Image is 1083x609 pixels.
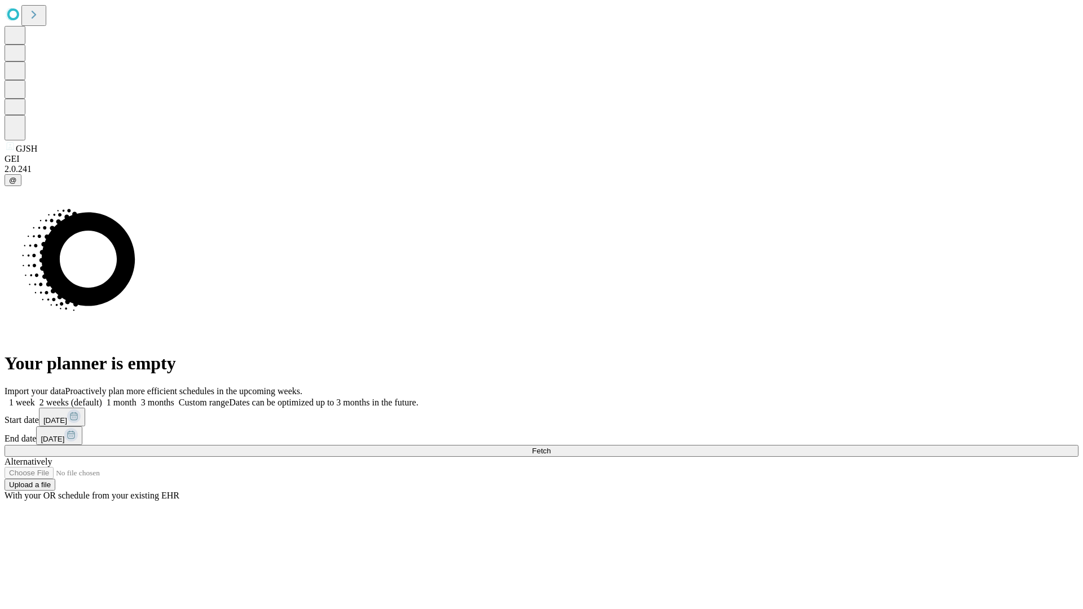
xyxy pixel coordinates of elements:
span: Alternatively [5,457,52,466]
div: GEI [5,154,1078,164]
button: @ [5,174,21,186]
button: Fetch [5,445,1078,457]
div: Start date [5,408,1078,426]
h1: Your planner is empty [5,353,1078,374]
span: Custom range [179,398,229,407]
span: [DATE] [43,416,67,425]
div: End date [5,426,1078,445]
button: [DATE] [39,408,85,426]
span: Fetch [532,447,551,455]
button: [DATE] [36,426,82,445]
span: GJSH [16,144,37,153]
button: Upload a file [5,479,55,491]
span: Dates can be optimized up to 3 months in the future. [229,398,418,407]
span: [DATE] [41,435,64,443]
div: 2.0.241 [5,164,1078,174]
span: 1 week [9,398,35,407]
span: Proactively plan more efficient schedules in the upcoming weeks. [65,386,302,396]
span: 2 weeks (default) [39,398,102,407]
span: 3 months [141,398,174,407]
span: 1 month [107,398,137,407]
span: Import your data [5,386,65,396]
span: @ [9,176,17,184]
span: With your OR schedule from your existing EHR [5,491,179,500]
